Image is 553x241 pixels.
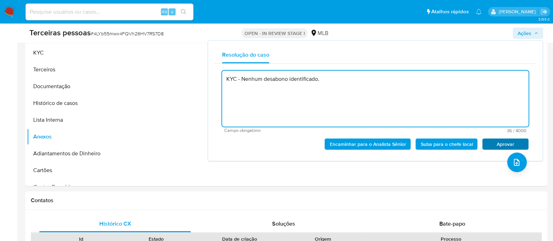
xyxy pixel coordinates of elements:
a: Notificações [476,9,482,15]
span: Bate-papo [439,220,465,228]
p: anna.almeida@mercadopago.com.br [498,8,538,15]
button: KYC [27,44,114,61]
button: Terceiros [27,61,114,78]
span: Campo obrigatório [224,128,375,133]
span: Aprovar [487,139,524,149]
button: Anexos [27,128,114,145]
button: Adiantamentos de Dinheiro [27,145,114,162]
span: # 4LYb55mwx4FQVh26HV7RS7D8 [91,30,164,37]
button: Documentação [27,78,114,95]
button: upload-file [507,153,527,172]
button: Ações [513,28,543,39]
span: Resolução do caso [222,51,269,59]
button: Lista Interna [27,112,114,128]
span: s [171,8,173,15]
button: Aprovar [482,139,529,150]
span: Histórico CX [99,220,131,228]
span: Ações [518,28,531,39]
span: Encaminhar para o Analista Sênior [329,139,406,149]
span: Suba para o chefe local [420,139,473,149]
button: Suba para o chefe local [416,139,477,150]
span: 3.155.0 [538,16,550,22]
button: search-icon [176,7,191,17]
button: Cartões [27,162,114,179]
button: Contas Bancárias [27,179,114,196]
span: Máximo de 4000 caracteres [375,128,526,133]
button: Encaminhar para o Analista Sênior [325,139,411,150]
textarea: KYC - Nenhum desabono identificado. [222,71,529,127]
b: Terceiras pessoas [29,27,91,38]
h1: Contatos [31,197,542,204]
span: Atalhos rápidos [431,8,469,15]
span: Alt [162,8,167,15]
p: OPEN - IN REVIEW STAGE I [241,28,307,38]
a: Sair [540,8,548,15]
button: Histórico de casos [27,95,114,112]
input: Pesquise usuários ou casos... [26,7,193,16]
span: Soluções [272,220,295,228]
div: MLB [310,29,328,37]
